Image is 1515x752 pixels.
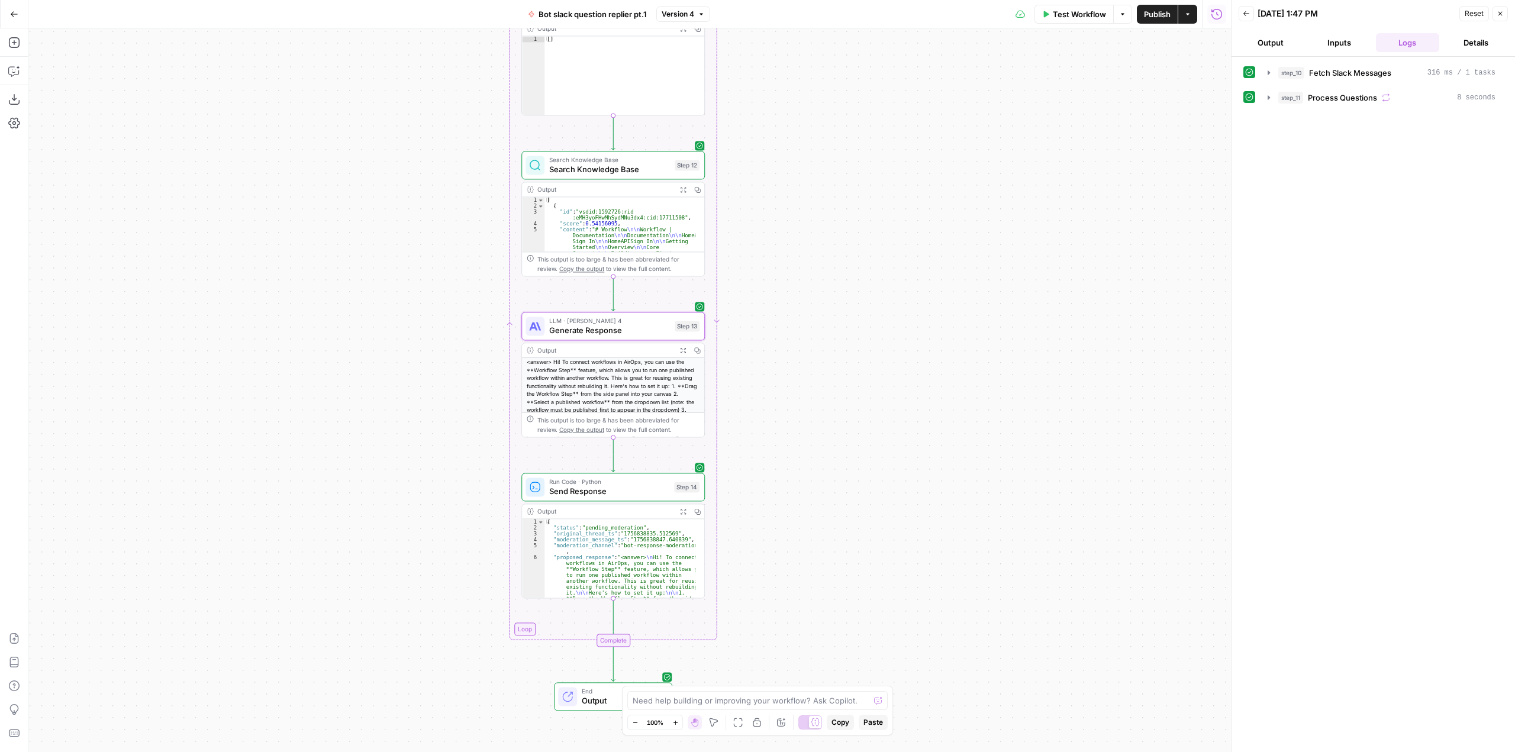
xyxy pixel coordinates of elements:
span: step_11 [1278,92,1303,104]
div: 1 [522,36,544,42]
div: Search Knowledge BaseSearch Knowledge BaseStep 12Output[ { "id":"vsdid:1592726:rid :eMH3yoFHwMhSy... [521,151,705,276]
span: Copy [831,717,849,728]
div: 4 [522,221,544,227]
div: 2 [522,525,544,531]
button: Inputs [1307,33,1371,52]
div: 6 [522,554,544,738]
button: Copy [827,715,854,730]
div: Complete [521,634,705,647]
span: Run Code · Python [549,477,669,486]
button: Publish [1137,5,1178,24]
span: Process Questions [1308,92,1377,104]
div: 5 [522,543,544,554]
div: 2 [522,203,544,209]
span: Toggle code folding, rows 1 through 7 [537,519,544,525]
span: 316 ms / 1 tasks [1427,67,1495,78]
div: Complete [597,634,630,647]
span: Fetch Slack Messages [1309,67,1391,79]
button: 8 seconds [1261,88,1503,107]
div: 1 [522,519,544,525]
g: Edge from step_13 to step_14 [611,437,615,472]
button: Reset [1459,6,1489,21]
button: Details [1444,33,1508,52]
div: 3 [522,531,544,537]
button: Logs [1376,33,1440,52]
div: Step 12 [675,160,700,170]
span: Test Workflow [1053,8,1106,20]
g: Edge from step_11-iteration-end to end [611,647,615,681]
span: step_10 [1278,67,1304,79]
g: Edge from step_12 to step_13 [611,276,615,311]
span: 8 seconds [1457,92,1495,103]
span: Version 4 [662,9,694,20]
span: Search Knowledge Base [549,163,670,175]
span: Toggle code folding, rows 2 through 6 [537,203,544,209]
button: Output [1239,33,1303,52]
div: Output [537,346,672,355]
g: Edge from step_11 to step_12 [611,115,615,150]
div: Run Code · PythonSend ResponseStep 14Output{ "status":"pending_moderation", "original_thread_ts":... [521,473,705,598]
span: Toggle code folding, rows 1 through 7 [537,197,544,203]
span: Generate Response [549,324,670,336]
div: 4 [522,537,544,543]
div: EndOutput [521,682,705,711]
span: Paste [863,717,883,728]
button: Version 4 [656,7,710,22]
div: Output [537,506,672,516]
span: Copy the output [559,265,604,272]
div: Output [537,24,672,33]
div: Step 13 [675,321,700,331]
span: End [582,686,662,696]
span: Search Knowledge Base [549,155,670,164]
span: 100% [647,718,663,727]
div: 1 [522,197,544,203]
div: This output is too large & has been abbreviated for review. to view the full content. [537,254,700,273]
div: This output is too large & has been abbreviated for review. to view the full content. [537,415,700,434]
span: Copy the output [559,426,604,433]
button: Paste [859,715,888,730]
span: Bot slack question replier pt.1 [539,8,647,20]
span: Publish [1144,8,1171,20]
button: 316 ms / 1 tasks [1261,63,1503,82]
span: LLM · [PERSON_NAME] 4 [549,316,670,325]
div: Output [537,185,672,194]
span: Output [582,695,662,706]
button: Test Workflow [1034,5,1113,24]
div: LLM · [PERSON_NAME] 4Generate ResponseStep 13Output<answer> Hi! To connect workflows in AirOps, y... [521,312,705,437]
button: Bot slack question replier pt.1 [521,5,654,24]
span: Reset [1465,8,1484,19]
div: 3 [522,209,544,221]
span: Send Response [549,485,669,497]
div: Step 14 [674,482,700,492]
